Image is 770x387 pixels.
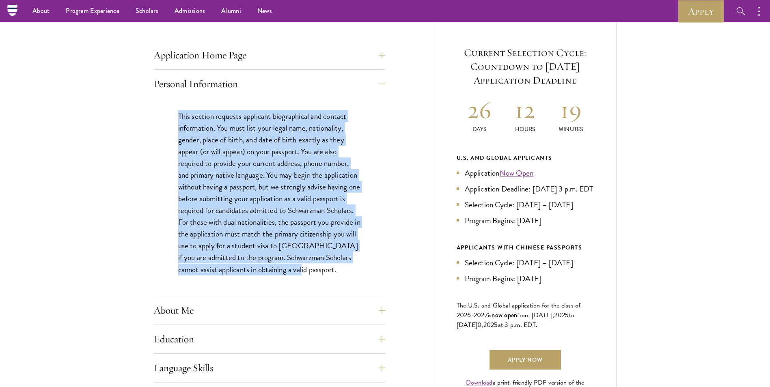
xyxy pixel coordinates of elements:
[457,243,594,253] div: APPLICANTS WITH CHINESE PASSPORTS
[457,46,594,87] h5: Current Selection Cycle: Countdown to [DATE] Application Deadline
[500,167,534,179] a: Now Open
[517,310,554,320] span: from [DATE],
[548,95,594,125] h2: 19
[485,310,488,320] span: 7
[471,310,485,320] span: -202
[477,320,481,330] span: 0
[154,45,385,65] button: Application Home Page
[457,167,594,179] li: Application
[154,301,385,320] button: About Me
[154,358,385,378] button: Language Skills
[457,310,574,330] span: to [DATE]
[457,215,594,226] li: Program Begins: [DATE]
[457,183,594,195] li: Application Deadline: [DATE] 3 p.m. EDT
[457,257,594,269] li: Selection Cycle: [DATE] – [DATE]
[457,95,503,125] h2: 26
[490,350,561,370] a: Apply Now
[554,310,565,320] span: 202
[457,125,503,133] p: Days
[483,320,494,330] span: 202
[467,310,471,320] span: 6
[498,320,538,330] span: at 3 p.m. EDT.
[502,125,548,133] p: Hours
[457,199,594,211] li: Selection Cycle: [DATE] – [DATE]
[457,273,594,284] li: Program Begins: [DATE]
[154,74,385,94] button: Personal Information
[481,320,483,330] span: ,
[492,310,517,320] span: now open
[154,329,385,349] button: Education
[457,301,581,320] span: The U.S. and Global application for the class of 202
[178,110,361,275] p: This section requests applicant biographical and contact information. You must list your legal na...
[488,310,492,320] span: is
[565,310,569,320] span: 5
[502,95,548,125] h2: 12
[494,320,498,330] span: 5
[457,153,594,163] div: U.S. and Global Applicants
[548,125,594,133] p: Minutes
